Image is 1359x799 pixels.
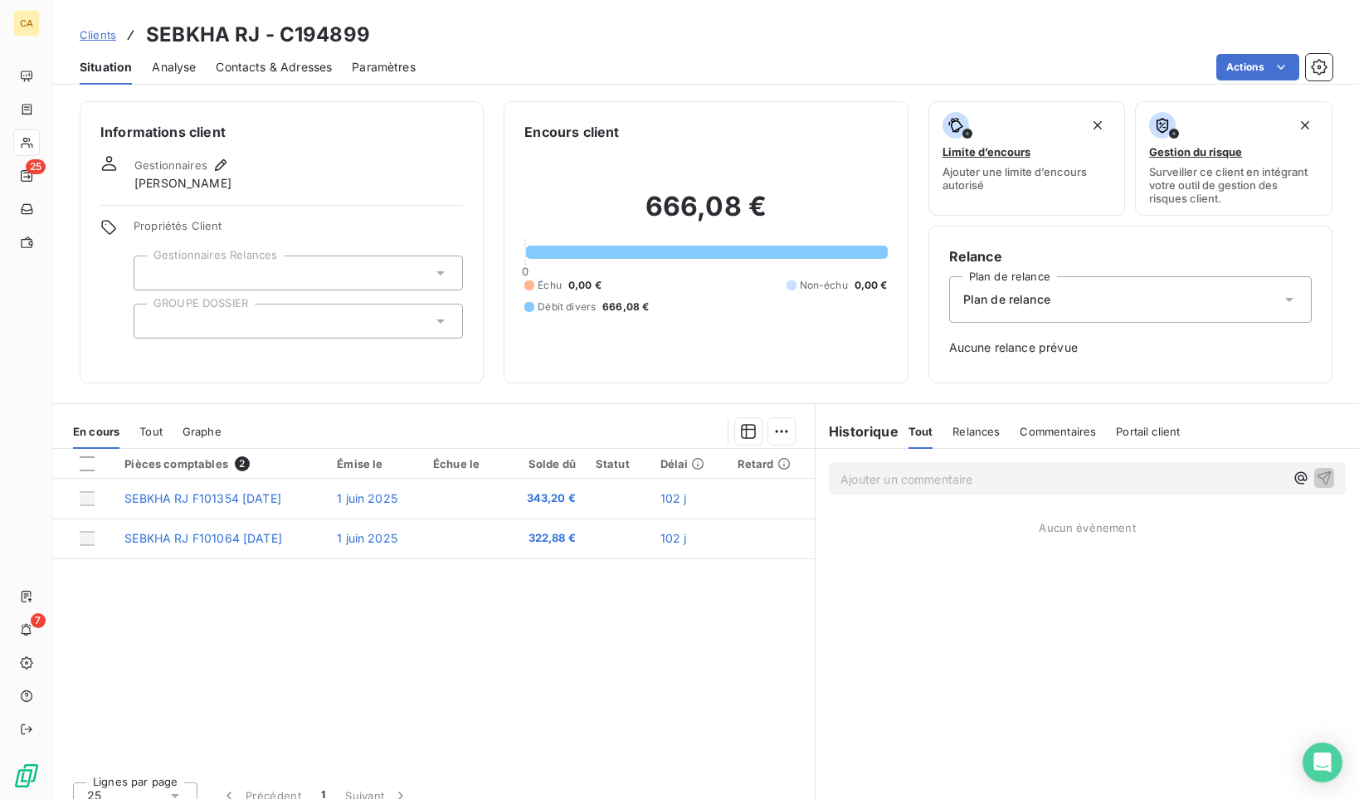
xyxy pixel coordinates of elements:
h6: Informations client [100,122,463,142]
button: Gestion du risqueSurveiller ce client en intégrant votre outil de gestion des risques client. [1135,101,1332,216]
h6: Historique [816,421,899,441]
span: 1 juin 2025 [337,531,397,545]
span: Propriétés Client [134,219,463,242]
span: 1 juin 2025 [337,491,397,505]
span: Paramètres [352,59,416,76]
span: 0,00 € [855,278,888,293]
span: Graphe [183,425,222,438]
div: Émise le [337,457,413,470]
span: 343,20 € [513,490,576,507]
span: Tout [139,425,163,438]
span: 0 [522,265,528,278]
span: 2 [235,456,250,471]
span: SEBKHA RJ F101354 [DATE] [124,491,281,505]
span: Commentaires [1020,425,1096,438]
div: Solde dû [513,457,576,470]
span: SEBKHA RJ F101064 [DATE] [124,531,282,545]
div: Délai [660,457,718,470]
span: Surveiller ce client en intégrant votre outil de gestion des risques client. [1149,165,1318,205]
h6: Relance [949,246,1312,266]
div: Statut [596,457,641,470]
span: Aucun évènement [1039,521,1135,534]
div: Échue le [433,457,493,470]
div: CA [13,10,40,37]
span: Situation [80,59,132,76]
span: Échu [538,278,562,293]
button: Actions [1216,54,1299,80]
span: 25 [26,159,46,174]
span: [PERSON_NAME] [134,175,231,192]
span: En cours [73,425,119,438]
h2: 666,08 € [524,190,887,240]
span: Tout [908,425,933,438]
input: Ajouter une valeur [148,314,161,329]
span: Plan de relance [963,291,1050,308]
span: Limite d’encours [943,145,1030,158]
h3: SEBKHA RJ - C194899 [146,20,370,50]
img: Logo LeanPay [13,762,40,789]
span: Non-échu [800,278,848,293]
span: Portail client [1116,425,1180,438]
button: Limite d’encoursAjouter une limite d’encours autorisé [928,101,1126,216]
h6: Encours client [524,122,619,142]
span: Analyse [152,59,196,76]
span: Ajouter une limite d’encours autorisé [943,165,1112,192]
span: 102 j [660,531,687,545]
span: 322,88 € [513,530,576,547]
span: 102 j [660,491,687,505]
span: 666,08 € [602,300,649,314]
span: Aucune relance prévue [949,339,1312,356]
span: 0,00 € [568,278,602,293]
a: Clients [80,27,116,43]
span: 7 [31,613,46,628]
div: Pièces comptables [124,456,317,471]
span: Débit divers [538,300,596,314]
span: Clients [80,28,116,41]
div: Open Intercom Messenger [1303,743,1342,782]
span: Gestion du risque [1149,145,1242,158]
span: Relances [952,425,1000,438]
div: Retard [738,457,805,470]
input: Ajouter une valeur [148,266,161,280]
span: Gestionnaires [134,158,207,172]
span: Contacts & Adresses [216,59,332,76]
